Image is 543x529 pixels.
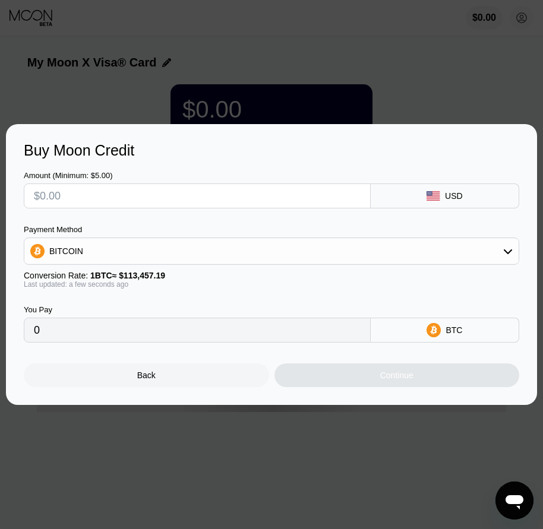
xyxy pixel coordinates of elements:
[34,184,361,208] input: $0.00
[24,239,519,263] div: BITCOIN
[90,271,165,280] span: 1 BTC ≈ $113,457.19
[24,305,371,314] div: You Pay
[24,280,519,289] div: Last updated: a few seconds ago
[24,363,269,387] div: Back
[24,271,519,280] div: Conversion Rate:
[24,225,519,234] div: Payment Method
[49,246,83,256] div: BITCOIN
[495,482,533,520] iframe: Button to launch messaging window
[446,325,462,335] div: BTC
[24,171,371,180] div: Amount (Minimum: $5.00)
[445,191,463,201] div: USD
[137,370,156,380] div: Back
[24,142,519,159] div: Buy Moon Credit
